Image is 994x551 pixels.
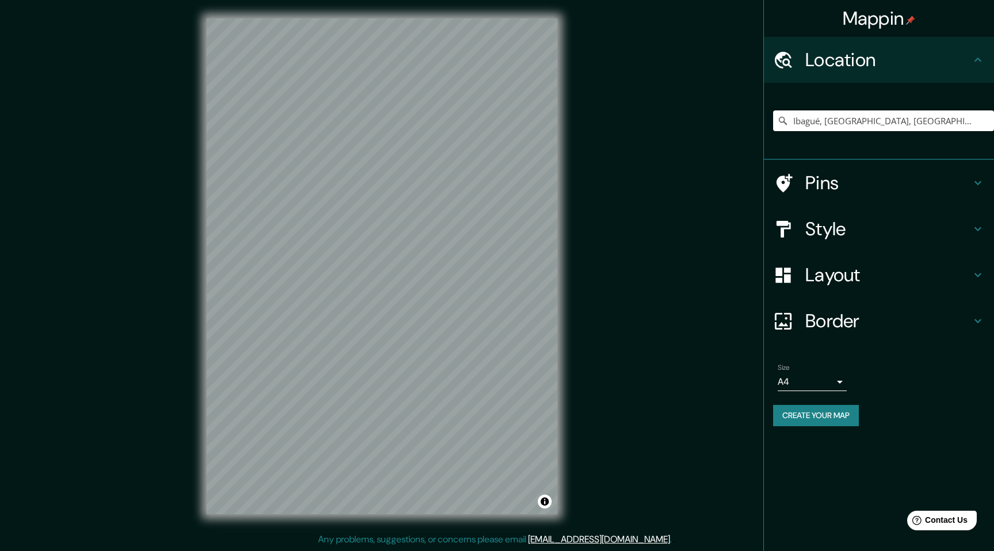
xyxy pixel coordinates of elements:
canvas: Map [207,18,557,514]
h4: Style [805,217,971,240]
input: Pick your city or area [773,110,994,131]
h4: Pins [805,171,971,194]
div: Layout [764,252,994,298]
div: Border [764,298,994,344]
div: . [672,533,674,546]
iframe: Help widget launcher [892,506,981,538]
div: Pins [764,160,994,206]
h4: Border [805,309,971,332]
p: Any problems, suggestions, or concerns please email . [318,533,672,546]
h4: Location [805,48,971,71]
h4: Layout [805,263,971,286]
label: Size [778,363,790,373]
h4: Mappin [843,7,916,30]
div: A4 [778,373,847,391]
button: Toggle attribution [538,495,552,508]
div: . [674,533,676,546]
a: [EMAIL_ADDRESS][DOMAIN_NAME] [528,533,670,545]
img: pin-icon.png [906,16,915,25]
button: Create your map [773,405,859,426]
div: Location [764,37,994,83]
div: Style [764,206,994,252]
